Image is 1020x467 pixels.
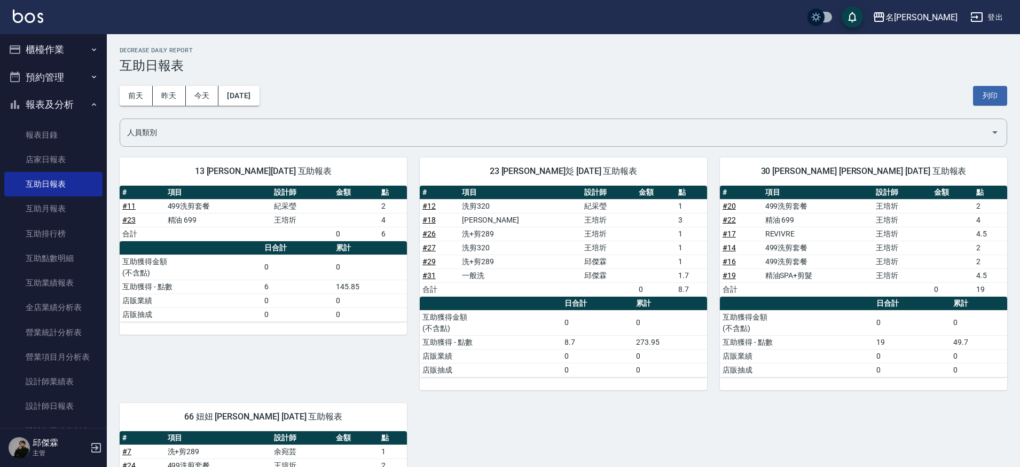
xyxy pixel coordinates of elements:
[873,268,931,282] td: 王培圻
[420,282,459,296] td: 合計
[4,36,103,64] button: 櫃檯作業
[420,310,562,335] td: 互助獲得金額 (不含點)
[633,349,707,363] td: 0
[582,213,636,227] td: 王培圻
[873,213,931,227] td: 王培圻
[262,255,333,280] td: 0
[676,213,707,227] td: 3
[120,280,262,294] td: 互助獲得 - 點數
[333,307,407,321] td: 0
[333,255,407,280] td: 0
[723,216,736,224] a: #22
[33,448,87,458] p: 主管
[4,320,103,345] a: 營業統計分析表
[723,271,736,280] a: #19
[459,268,582,282] td: 一般洗
[562,363,633,377] td: 0
[633,335,707,349] td: 273.95
[122,202,136,210] a: #11
[262,307,333,321] td: 0
[4,394,103,418] a: 設計師日報表
[763,268,873,282] td: 精油SPA+剪髮
[120,241,407,322] table: a dense table
[873,255,931,268] td: 王培圻
[262,241,333,255] th: 日合計
[562,310,633,335] td: 0
[676,255,707,268] td: 1
[333,227,379,241] td: 0
[873,227,931,241] td: 王培圻
[165,213,272,227] td: 精油 699
[422,202,436,210] a: #12
[974,227,1007,241] td: 4.5
[720,186,1007,297] table: a dense table
[676,268,707,282] td: 1.7
[582,199,636,213] td: 紀采瑩
[186,86,219,106] button: 今天
[633,363,707,377] td: 0
[966,7,1007,27] button: 登出
[951,335,1007,349] td: 49.7
[420,297,707,377] table: a dense table
[459,227,582,241] td: 洗+剪289
[676,199,707,213] td: 1
[974,186,1007,200] th: 點
[676,227,707,241] td: 1
[120,186,165,200] th: #
[122,447,131,456] a: #7
[720,186,763,200] th: #
[842,6,863,28] button: save
[420,335,562,349] td: 互助獲得 - 點數
[4,196,103,221] a: 互助月報表
[4,345,103,369] a: 營業項目月分析表
[763,241,873,255] td: 499洗剪套餐
[582,186,636,200] th: 設計師
[165,186,272,200] th: 項目
[379,431,407,445] th: 點
[951,349,1007,363] td: 0
[633,297,707,311] th: 累計
[333,431,379,445] th: 金額
[165,199,272,213] td: 499洗剪套餐
[974,282,1007,296] td: 19
[873,186,931,200] th: 設計師
[562,349,633,363] td: 0
[120,227,165,241] td: 合計
[120,186,407,241] table: a dense table
[333,294,407,307] td: 0
[422,216,436,224] a: #18
[124,123,986,142] input: 人員名稱
[422,229,436,238] a: #26
[132,411,394,422] span: 66 妞妞 [PERSON_NAME] [DATE] 互助報表
[733,166,994,177] span: 30 [PERSON_NAME] [PERSON_NAME] [DATE] 互助報表
[420,186,707,297] table: a dense table
[720,310,874,335] td: 互助獲得金額 (不含點)
[720,335,874,349] td: 互助獲得 - 點數
[636,186,676,200] th: 金額
[33,438,87,448] h5: 邱傑霖
[459,186,582,200] th: 項目
[951,363,1007,377] td: 0
[271,199,333,213] td: 紀采瑩
[582,227,636,241] td: 王培圻
[433,166,694,177] span: 23 [PERSON_NAME]彣 [DATE] 互助報表
[420,186,459,200] th: #
[582,255,636,268] td: 邱傑霖
[422,257,436,266] a: #29
[379,199,407,213] td: 2
[13,10,43,23] img: Logo
[763,186,873,200] th: 項目
[868,6,962,28] button: 名[PERSON_NAME]
[720,297,1007,377] table: a dense table
[874,297,951,311] th: 日合計
[676,241,707,255] td: 1
[931,282,974,296] td: 0
[271,213,333,227] td: 王培圻
[873,241,931,255] td: 王培圻
[676,186,707,200] th: 點
[120,86,153,106] button: 前天
[379,227,407,241] td: 6
[4,221,103,246] a: 互助排行榜
[582,268,636,282] td: 邱傑霖
[636,282,676,296] td: 0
